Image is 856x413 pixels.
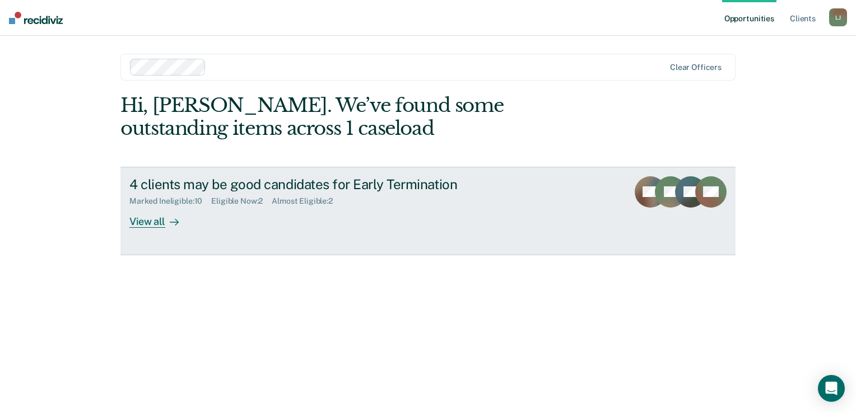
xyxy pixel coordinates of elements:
[129,196,211,206] div: Marked Ineligible : 10
[120,167,736,255] a: 4 clients may be good candidates for Early TerminationMarked Ineligible:10Eligible Now:2Almost El...
[120,94,612,140] div: Hi, [PERSON_NAME]. We’ve found some outstanding items across 1 caseload
[829,8,847,26] button: LJ
[129,176,523,193] div: 4 clients may be good candidates for Early Termination
[9,12,63,24] img: Recidiviz
[272,196,342,206] div: Almost Eligible : 2
[829,8,847,26] div: L J
[670,63,722,72] div: Clear officers
[211,196,272,206] div: Eligible Now : 2
[129,206,192,228] div: View all
[818,375,845,402] div: Open Intercom Messenger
